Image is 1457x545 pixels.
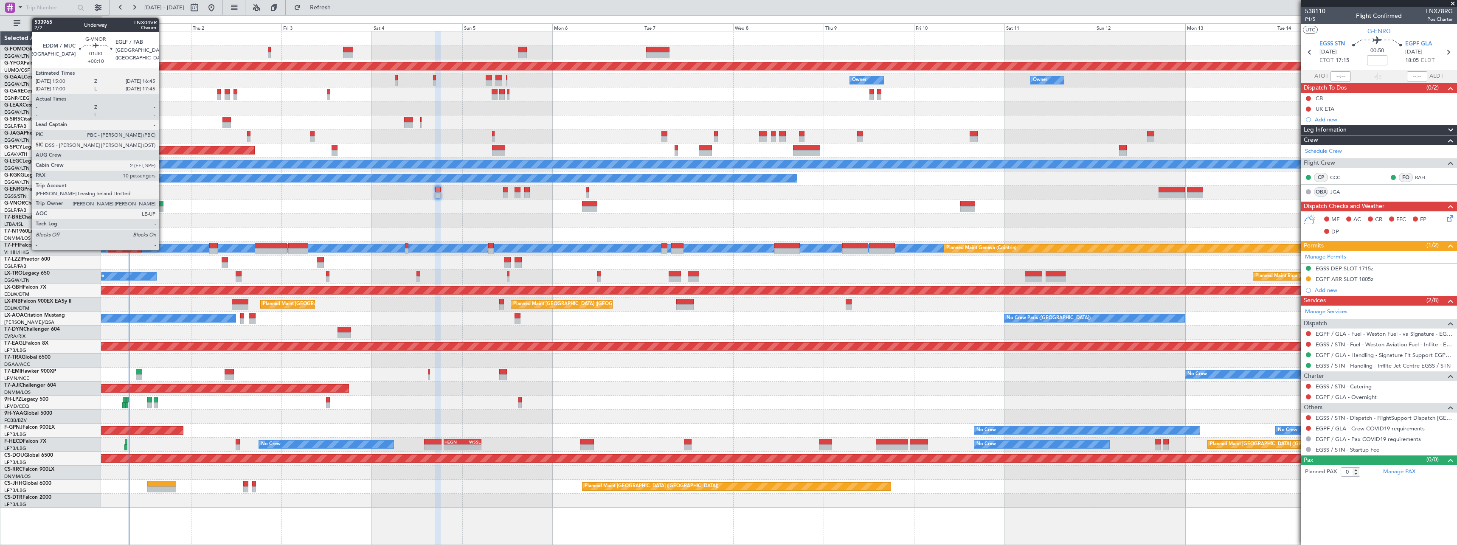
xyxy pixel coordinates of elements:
[4,291,29,298] a: EDLW/DTM
[4,179,30,185] a: EGGW/LTN
[4,109,30,115] a: EGGW/LTN
[4,159,50,164] a: G-LEGCLegacy 600
[1370,47,1384,55] span: 00:50
[1095,23,1185,31] div: Sun 12
[101,23,191,31] div: Wed 1
[1316,265,1373,272] div: EGSS DEP SLOT 1715z
[4,305,29,312] a: EDLW/DTM
[1315,116,1453,123] div: Add new
[4,403,29,410] a: LFMD/CEQ
[372,23,462,31] div: Sat 4
[1330,188,1349,196] a: JGA
[4,299,71,304] a: LX-INBFalcon 900EX EASy II
[4,103,70,108] a: G-LEAXCessna Citation XLS
[1316,435,1421,443] a: EGPF / GLA - Pax COVID19 requirements
[4,95,30,101] a: EGNR/CEG
[4,425,23,430] span: F-GPNJ
[1304,158,1335,168] span: Flight Crew
[1316,95,1323,102] div: CB
[4,495,51,500] a: CS-DTRFalcon 2000
[1305,308,1347,316] a: Manage Services
[1210,438,1344,451] div: Planned Maint [GEOGRAPHIC_DATA] ([GEOGRAPHIC_DATA])
[1007,312,1091,325] div: No Crew Paris ([GEOGRAPHIC_DATA])
[4,481,51,486] a: CS-JHHGlobal 6000
[1305,468,1337,476] label: Planned PAX
[4,397,21,402] span: 9H-LPZ
[4,369,21,374] span: T7-EMI
[4,201,25,206] span: G-VNOR
[4,221,23,228] a: LTBA/ISL
[4,313,24,318] span: LX-AOA
[1278,424,1297,437] div: No Crew
[1426,296,1439,305] span: (2/8)
[4,103,23,108] span: G-LEAX
[1421,56,1434,65] span: ELDT
[22,20,90,26] span: All Aircraft
[4,425,55,430] a: F-GPNJFalcon 900EX
[4,467,54,472] a: CS-RRCFalcon 900LX
[4,271,50,276] a: LX-TROLegacy 650
[4,173,51,178] a: G-KGKGLegacy 600
[4,481,23,486] span: CS-JHH
[4,159,23,164] span: G-LEGC
[946,242,1016,255] div: Planned Maint Geneva (Cointrin)
[4,389,31,396] a: DNMM/LOS
[733,23,824,31] div: Wed 8
[4,285,46,290] a: LX-GBHFalcon 7X
[4,123,26,129] a: EGLF/FAB
[4,257,50,262] a: T7-LZZIPraetor 600
[462,23,553,31] div: Sun 5
[1185,23,1276,31] div: Mon 13
[4,145,23,150] span: G-SPCY
[281,23,372,31] div: Fri 3
[1420,216,1426,224] span: FP
[1033,74,1047,87] div: Owner
[1399,173,1413,182] div: FO
[4,467,23,472] span: CS-RRC
[4,207,26,214] a: EGLF/FAB
[4,151,27,157] a: LGAV/ATH
[824,23,914,31] div: Thu 9
[4,187,24,192] span: G-ENRG
[1405,48,1423,56] span: [DATE]
[1319,48,1337,56] span: [DATE]
[1304,296,1326,306] span: Services
[4,459,26,466] a: LFPB/LBG
[4,173,24,178] span: G-KGKG
[1316,105,1334,112] div: UK ETA
[4,383,56,388] a: T7-AJIChallenger 604
[1304,319,1327,329] span: Dispatch
[4,361,30,368] a: DGAA/ACC
[1316,425,1425,432] a: EGPF / GLA - Crew COVID19 requirements
[1304,135,1318,145] span: Crew
[4,145,50,150] a: G-SPCYLegacy 650
[4,439,46,444] a: F-HECDFalcon 7X
[463,445,481,450] div: -
[1304,455,1313,465] span: Pax
[1316,446,1379,453] a: EGSS / STN - Startup Fee
[976,424,996,437] div: No Crew
[1316,330,1453,337] a: EGPF / GLA - Fuel - Weston Fuel - va Signature - EGPF / GLA
[4,131,53,136] a: G-JAGAPhenom 300
[4,453,53,458] a: CS-DOUGlobal 6500
[4,495,23,500] span: CS-DTR
[1331,216,1339,224] span: MF
[552,23,643,31] div: Mon 6
[4,487,26,494] a: LFPB/LBG
[1353,216,1361,224] span: AC
[463,439,481,444] div: WSSL
[4,137,30,143] a: EGGW/LTN
[191,23,281,31] div: Thu 2
[4,165,30,171] a: EGGW/LTN
[303,5,338,11] span: Refresh
[585,480,718,493] div: Planned Maint [GEOGRAPHIC_DATA] ([GEOGRAPHIC_DATA])
[4,411,23,416] span: 9H-YAA
[4,445,26,452] a: LFPB/LBG
[4,313,65,318] a: LX-AOACitation Mustang
[4,243,19,248] span: T7-FFI
[4,257,22,262] span: T7-LZZI
[4,355,22,360] span: T7-TRX
[4,453,24,458] span: CS-DOU
[852,74,866,87] div: Owner
[1316,414,1453,421] a: EGSS / STN - Dispatch - FlightSupport Dispatch [GEOGRAPHIC_DATA]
